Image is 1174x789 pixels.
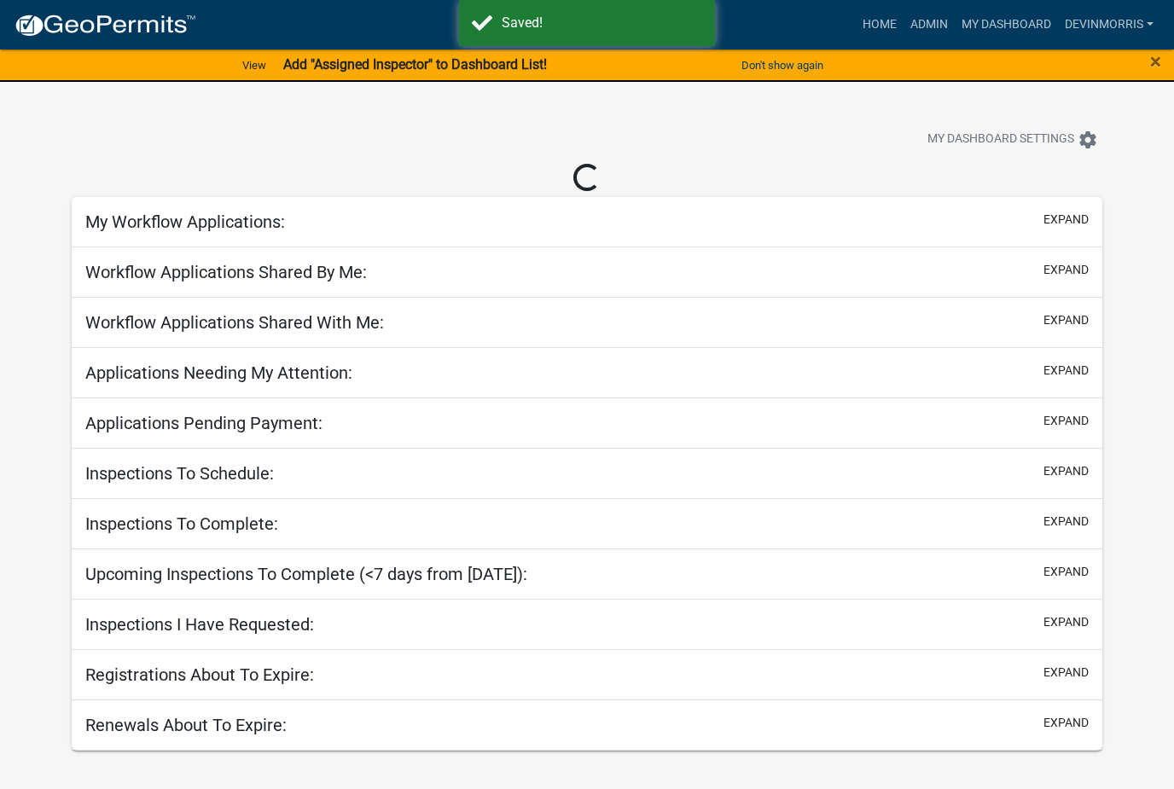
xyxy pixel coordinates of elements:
h5: Registrations About To Expire: [85,664,314,685]
span: My Dashboard Settings [927,130,1074,150]
button: expand [1043,563,1089,581]
a: Devinmorris [1058,9,1160,41]
button: expand [1043,513,1089,531]
button: expand [1043,613,1089,631]
button: expand [1043,412,1089,430]
button: expand [1043,462,1089,480]
h5: Inspections I Have Requested: [85,614,314,635]
h5: Renewals About To Expire: [85,715,287,735]
button: expand [1043,664,1089,682]
button: expand [1043,211,1089,229]
a: My Dashboard [955,9,1058,41]
a: Admin [904,9,955,41]
h5: Workflow Applications Shared By Me: [85,262,367,282]
h5: Inspections To Schedule: [85,463,274,484]
h5: Workflow Applications Shared With Me: [85,312,384,333]
button: expand [1043,311,1089,329]
button: My Dashboard Settingssettings [914,123,1112,156]
h5: Applications Needing My Attention: [85,363,352,383]
button: expand [1043,362,1089,380]
button: expand [1043,714,1089,732]
a: View [235,51,273,79]
i: settings [1078,130,1098,150]
a: Home [856,9,904,41]
div: Saved! [502,13,702,33]
button: Close [1150,51,1161,72]
h5: Inspections To Complete: [85,513,278,534]
h5: Applications Pending Payment: [85,413,323,433]
h5: Upcoming Inspections To Complete (<7 days from [DATE]): [85,564,527,584]
span: × [1150,49,1161,73]
button: expand [1043,261,1089,279]
strong: Add "Assigned Inspector" to Dashboard List! [283,56,547,73]
h5: My Workflow Applications: [85,212,285,232]
button: Don't show again [735,51,830,79]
